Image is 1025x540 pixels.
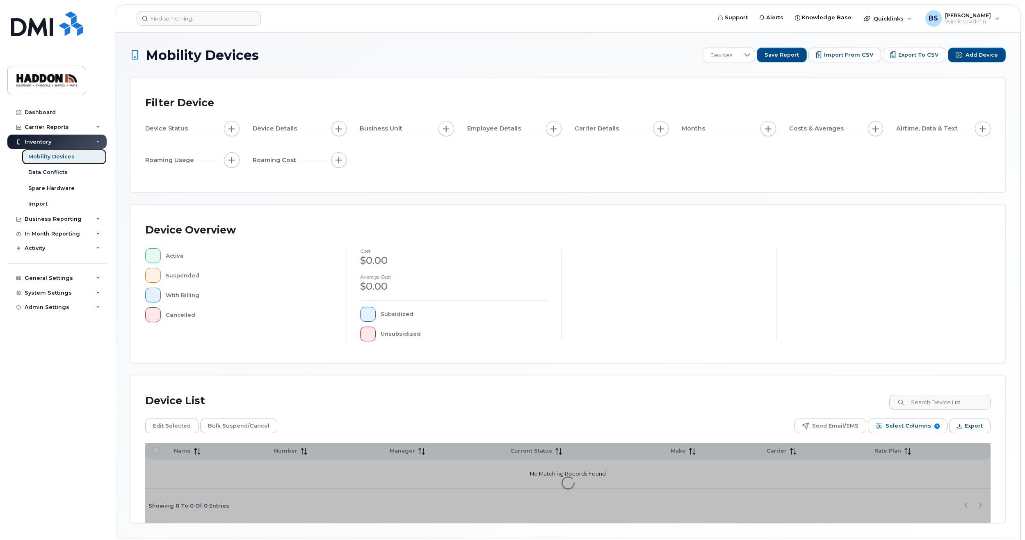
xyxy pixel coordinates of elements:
[145,419,199,433] button: Edit Selected
[381,307,548,322] div: Subsidized
[360,279,548,293] div: $0.00
[824,51,873,59] span: Import from CSV
[145,220,236,241] div: Device Overview
[253,156,299,165] span: Roaming Cost
[794,419,866,433] button: Send Email/SMS
[575,124,621,133] span: Carrier Details
[889,395,991,410] input: Search Device List ...
[360,248,548,254] h4: cost
[812,420,858,432] span: Send Email/SMS
[145,390,205,412] div: Device List
[146,48,259,62] span: Mobility Devices
[934,423,940,429] span: 9
[166,268,334,283] div: Suspended
[467,124,523,133] span: Employee Details
[886,420,931,432] span: Select Columns
[868,419,947,433] button: Select Columns 9
[360,254,548,268] div: $0.00
[948,48,1006,62] button: Add Device
[808,48,881,62] button: Import from CSV
[965,420,983,432] span: Export
[703,48,740,63] span: Devices
[381,327,548,341] div: Unsubsidized
[200,419,277,433] button: Bulk Suspend/Cancel
[145,124,190,133] span: Device Status
[253,124,299,133] span: Device Details
[896,124,960,133] span: Airtime, Data & Text
[898,51,938,59] span: Export to CSV
[757,48,807,62] button: Save Report
[883,48,946,62] button: Export to CSV
[360,124,405,133] span: Business Unit
[166,248,334,263] div: Active
[966,51,998,59] span: Add Device
[166,288,334,302] div: With Billing
[360,274,548,279] h4: Average cost
[153,420,191,432] span: Edit Selected
[765,51,799,59] span: Save Report
[789,124,846,133] span: Costs & Averages
[145,156,196,165] span: Roaming Usage
[949,419,991,433] button: Export
[166,307,334,322] div: Cancelled
[682,124,708,133] span: Months
[208,420,269,432] span: Bulk Suspend/Cancel
[145,92,214,114] div: Filter Device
